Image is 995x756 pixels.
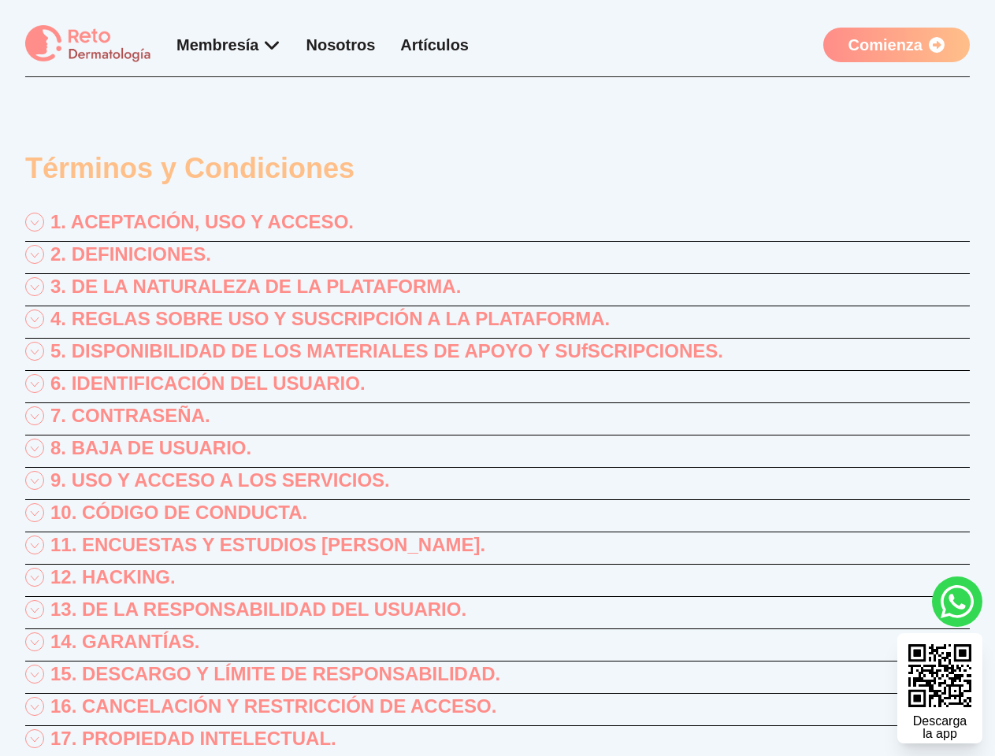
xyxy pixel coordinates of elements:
p: 14. GARANTÍAS. [50,629,199,654]
p: 10. CÓDIGO DE CONDUCTA. [50,500,307,525]
p: 2. DEFINICIONES. [50,242,211,267]
a: Comienza [823,28,970,62]
p: 4. REGLAS SOBRE USO Y SUSCRIPCIÓN A LA PLATAFORMA. [50,306,610,332]
a: Artículos [400,36,469,54]
p: 3. DE LA NATURALEZA DE LA PLATAFORMA. [50,274,461,299]
div: Descarga la app [913,715,967,740]
p: 13. DE LA RESPONSABILIDAD DEL USUARIO. [50,597,466,622]
p: 9. USO Y ACCESO A LOS SERVICIOS. [50,468,390,493]
p: 7. CONTRASEÑA. [50,403,210,428]
p: 11. ENCUESTAS Y ESTUDIOS [PERSON_NAME]. [50,532,485,558]
p: 8. BAJA DE USUARIO. [50,435,251,461]
img: logo Reto dermatología [25,25,151,64]
p: 5. DISPONIBILIDAD DE LOS MATERIALES DE APOYO Y SUfSCRIPCIONES. [50,339,723,364]
p: 16. CANCELACIÓN Y RESTRICCIÓN DE ACCESO. [50,694,496,719]
h1: Términos y Condiciones [25,153,970,184]
p: 15. DESCARGO Y LÍMITE DE RESPONSABILIDAD. [50,661,500,687]
p: 12. HACKING. [50,565,176,590]
a: Nosotros [306,36,376,54]
p: 17. PROPIEDAD INTELECTUAL. [50,726,336,751]
div: Membresía [176,34,281,56]
a: whatsapp button [932,576,982,627]
p: 6. IDENTIFICACIÓN DEL USUARIO. [50,371,366,396]
p: 1. ACEPTACIÓN, USO Y ACCESO. [50,209,354,235]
